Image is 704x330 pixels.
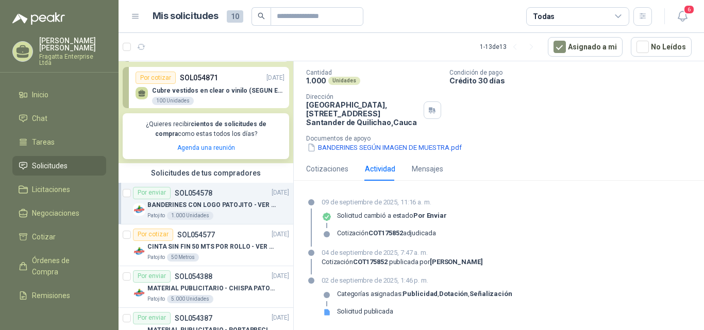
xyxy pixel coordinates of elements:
[322,248,483,258] p: 04 de septiembre de 2025, 7:47 a. m.
[548,37,623,57] button: Asignado a mi
[32,207,79,219] span: Negociaciones
[119,266,293,308] a: Por enviarSOL054388[DATE] Company LogoMATERIAL PUBLICITARIO - CHISPA PATOJITO VER ADJUNTOPatojito...
[328,77,360,85] div: Unidades
[449,69,700,76] p: Condición de pago
[133,270,171,283] div: Por enviar
[337,212,447,220] p: Solicitud cambió a estado
[631,37,692,57] button: No Leídos
[175,315,212,322] p: SOL054387
[133,287,145,299] img: Company Logo
[32,136,55,148] span: Tareas
[12,85,106,105] a: Inicio
[337,290,512,298] p: Categorías asignadas: , ,
[167,253,199,262] div: 50 Metros
[175,273,212,280] p: SOL054388
[353,258,388,266] strong: COT175852
[32,160,68,171] span: Solicitudes
[39,54,106,66] p: Fragatta Enterprise Ltda
[322,258,483,266] div: Cotización publicada por
[272,313,289,323] p: [DATE]
[322,197,447,207] p: 09 de septiembre de 2025, 11:16 a. m.
[167,212,213,220] div: 1.000 Unidades
[365,163,395,175] div: Actividad
[119,183,293,224] a: Por enviarSOL054578[DATE] Company LogoBANDERINES CON LOGO PATOJITO - VER DOC ADJUNTOPatojito1.000...
[412,163,443,175] div: Mensajes
[129,119,283,139] p: ¿Quieres recibir como estas todos los días?
[12,109,106,128] a: Chat
[147,284,276,293] p: MATERIAL PUBLICITARIO - CHISPA PATOJITO VER ADJUNTO
[133,245,145,257] img: Company Logo
[258,12,265,20] span: search
[180,72,218,83] p: SOL054871
[449,76,700,85] p: Crédito 30 días
[12,156,106,176] a: Solicitudes
[32,231,56,242] span: Cotizar
[306,93,420,100] p: Dirección
[119,224,293,266] a: Por cotizarSOL054577[DATE] Company LogoCINTA SIN FIN 50 MTS POR ROLLO - VER DOC ADJUNTOPatojito50...
[153,9,219,24] h1: Mis solicitudes
[133,187,171,199] div: Por enviar
[430,258,482,266] strong: [PERSON_NAME]
[306,69,441,76] p: Cantidad
[12,132,106,152] a: Tareas
[12,227,106,247] a: Cotizar
[32,255,96,277] span: Órdenes de Compra
[147,295,165,303] p: Patojito
[147,253,165,262] p: Patojito
[272,188,289,198] p: [DATE]
[272,271,289,281] p: [DATE]
[368,229,403,237] strong: COT175852
[155,120,266,137] b: cientos de solicitudes de compra
[12,180,106,199] a: Licitaciones
[413,212,447,219] strong: Por enviar
[32,290,70,301] span: Remisiones
[39,37,106,51] p: [PERSON_NAME] [PERSON_NAME]
[480,39,540,55] div: 1 - 13 de 13
[123,67,289,108] a: Por cotizarSOL054871[DATE] Cubre vestidos en clear o vinilo (SEGUN ESPECIFICACIONES DEL ADJUNTO)1...
[227,10,243,23] span: 10
[147,200,276,210] p: BANDERINES CON LOGO PATOJITO - VER DOC ADJUNTO
[152,97,194,105] div: 100 Unidades
[533,11,555,22] div: Todas
[32,89,48,100] span: Inicio
[147,212,165,220] p: Patojito
[152,87,284,94] p: Cubre vestidos en clear o vinilo (SEGUN ESPECIFICACIONES DEL ADJUNTO)
[266,73,284,83] p: [DATE]
[337,307,393,316] div: Solicitud publicada
[32,113,47,124] span: Chat
[439,290,468,298] strong: Dotación
[133,229,173,241] div: Por cotizar
[306,76,326,85] p: 1.000
[147,242,276,252] p: CINTA SIN FIN 50 MTS POR ROLLO - VER DOC ADJUNTO
[306,142,463,153] button: BANDERINES SEGÚN IMAGEN DE MUESTRA.pdf
[12,12,65,25] img: Logo peakr
[175,189,212,197] p: SOL054578
[272,230,289,239] p: [DATE]
[12,203,106,223] a: Negociaciones
[177,231,215,238] p: SOL054577
[306,100,420,127] p: [GEOGRAPHIC_DATA], [STREET_ADDRESS] Santander de Quilichao , Cauca
[337,229,436,237] div: Cotización adjudicada
[12,286,106,305] a: Remisiones
[119,163,293,183] div: Solicitudes de tus compradores
[683,5,695,14] span: 6
[12,251,106,282] a: Órdenes de Compra
[403,290,438,298] strong: Publicidad
[306,135,700,142] p: Documentos de apoyo
[133,312,171,324] div: Por enviar
[177,144,235,151] a: Agenda una reunión
[167,295,213,303] div: 5.000 Unidades
[322,275,512,286] p: 02 de septiembre de 2025, 1:46 p. m.
[470,290,512,298] strong: Señalización
[133,203,145,216] img: Company Logo
[32,184,70,195] span: Licitaciones
[306,163,348,175] div: Cotizaciones
[136,72,176,84] div: Por cotizar
[673,7,692,26] button: 6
